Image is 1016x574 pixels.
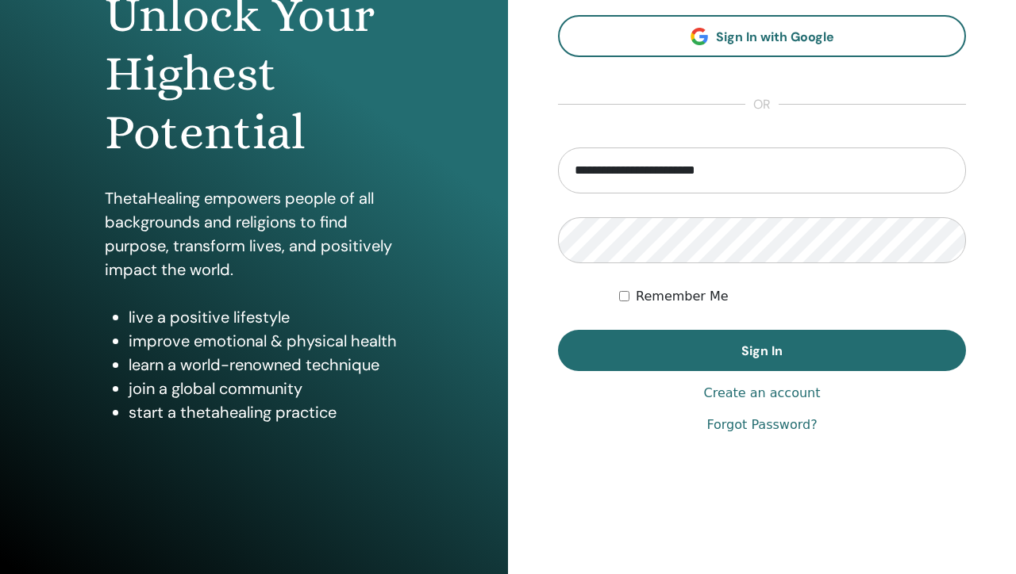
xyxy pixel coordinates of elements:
li: join a global community [129,377,404,400]
span: Sign In [741,342,783,359]
div: Keep me authenticated indefinitely or until I manually logout [619,287,966,306]
p: ThetaHealing empowers people of all backgrounds and religions to find purpose, transform lives, a... [105,186,404,281]
li: start a thetahealing practice [129,400,404,424]
li: live a positive lifestyle [129,305,404,329]
li: improve emotional & physical health [129,329,404,353]
a: Sign In with Google [558,15,966,57]
a: Forgot Password? [706,415,817,434]
span: Sign In with Google [716,29,834,45]
a: Create an account [703,384,820,403]
button: Sign In [558,330,966,371]
li: learn a world-renowned technique [129,353,404,377]
label: Remember Me [636,287,729,306]
span: or [745,95,779,114]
